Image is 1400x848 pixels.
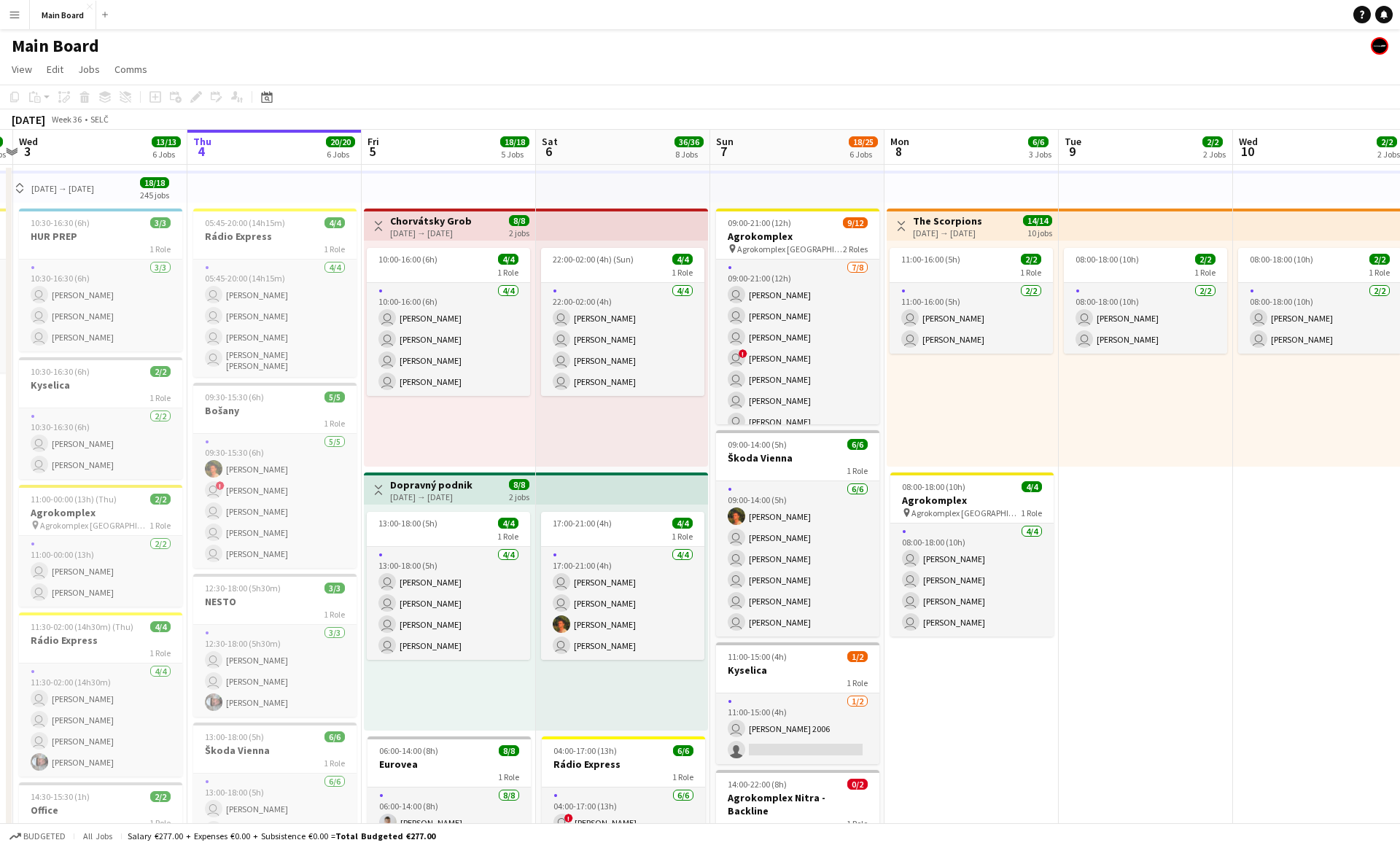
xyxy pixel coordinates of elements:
[78,63,100,76] span: Jobs
[888,143,909,160] span: 8
[31,217,90,228] span: 10:30-16:30 (6h)
[31,621,133,632] span: 11:30-02:00 (14h30m) (Thu)
[1239,135,1258,148] span: Wed
[890,524,1054,637] app-card-role: 4/408:00-18:00 (10h) [PERSON_NAME] [PERSON_NAME] [PERSON_NAME] [PERSON_NAME]
[716,642,879,764] app-job-card: 11:00-15:00 (4h)1/2Kyselica1 Role1/211:00-15:00 (4h) [PERSON_NAME] 2006
[193,404,357,417] h3: Bošany
[193,209,357,377] app-job-card: 05:45-20:00 (14h15m)4/4Rádio Express1 Role4/405:45-20:00 (14h15m) [PERSON_NAME] [PERSON_NAME] [PE...
[152,136,181,147] span: 13/13
[890,283,1053,354] app-card-role: 2/211:00-16:00 (5h) [PERSON_NAME] [PERSON_NAME]
[12,35,99,57] h1: Main Board
[913,214,982,227] h3: The Scorpions
[19,209,182,351] app-job-card: 10:30-16:30 (6h)3/3HUR PREP1 Role3/310:30-16:30 (6h) [PERSON_NAME] [PERSON_NAME] [PERSON_NAME]
[1023,215,1052,226] span: 14/14
[193,574,357,717] app-job-card: 12:30-18:00 (5h30m)3/3NESTO1 Role3/312:30-18:00 (5h30m) [PERSON_NAME] [PERSON_NAME][PERSON_NAME]
[1022,481,1042,492] span: 4/4
[673,745,693,756] span: 6/6
[30,1,96,29] button: Main Board
[31,366,90,377] span: 10:30-16:30 (6h)
[23,831,66,841] span: Budgeted
[150,366,171,377] span: 2/2
[509,479,529,490] span: 8/8
[890,135,909,148] span: Mon
[728,651,787,662] span: 11:00-15:00 (4h)
[849,149,877,160] div: 6 Jobs
[31,183,94,194] div: [DATE] → [DATE]
[193,625,357,717] app-card-role: 3/312:30-18:00 (5h30m) [PERSON_NAME] [PERSON_NAME][PERSON_NAME]
[205,731,264,742] span: 13:00-18:00 (5h)
[1194,267,1216,278] span: 1 Role
[509,226,529,238] div: 2 jobs
[542,135,558,148] span: Sat
[128,831,435,841] div: Salary €277.00 + Expenses €0.00 + Subsistence €0.00 =
[499,745,519,756] span: 8/8
[48,114,85,125] span: Week 36
[714,143,734,160] span: 7
[890,248,1053,354] app-job-card: 11:00-16:00 (5h)2/21 Role2/211:00-16:00 (5h) [PERSON_NAME] [PERSON_NAME]
[911,507,1021,518] span: Agrokomplex [GEOGRAPHIC_DATA]
[1064,248,1227,354] div: 08:00-18:00 (10h)2/21 Role2/208:00-18:00 (10h) [PERSON_NAME] [PERSON_NAME]
[41,60,69,79] a: Edit
[335,831,435,841] span: Total Budgeted €277.00
[193,135,211,148] span: Thu
[140,188,169,201] div: 245 jobs
[497,267,518,278] span: 1 Role
[19,536,182,607] app-card-role: 2/211:00-00:00 (13h) [PERSON_NAME] [PERSON_NAME]
[205,583,281,594] span: 12:30-18:00 (5h30m)
[716,209,879,424] div: 09:00-21:00 (12h)9/12Agrokomplex Agrokomplex [GEOGRAPHIC_DATA]2 Roles7/809:00-21:00 (12h) [PERSON...
[675,149,703,160] div: 8 Jobs
[509,490,529,502] div: 2 jobs
[728,779,787,790] span: 14:00-22:00 (8h)
[1021,254,1041,265] span: 2/2
[149,647,171,658] span: 1 Role
[150,791,171,802] span: 2/2
[1369,254,1390,265] span: 2/2
[1027,226,1052,238] div: 10 jobs
[890,472,1054,637] app-job-card: 08:00-18:00 (10h)4/4Agrokomplex Agrokomplex [GEOGRAPHIC_DATA]1 Role4/408:00-18:00 (10h) [PERSON_N...
[716,664,879,677] h3: Kyselica
[324,217,345,228] span: 4/4
[498,254,518,265] span: 4/4
[553,254,634,265] span: 22:00-02:00 (4h) (Sun)
[47,63,63,76] span: Edit
[553,745,617,756] span: 04:00-17:00 (13h)
[913,227,982,238] div: [DATE] → [DATE]
[40,520,149,531] span: Agrokomplex [GEOGRAPHIC_DATA]
[378,254,437,265] span: 10:00-16:00 (6h)
[19,634,182,647] h3: Rádio Express
[365,143,379,160] span: 5
[541,248,704,396] div: 22:00-02:00 (4h) (Sun)4/41 Role4/422:00-02:00 (4h) [PERSON_NAME] [PERSON_NAME] [PERSON_NAME] [PER...
[1021,507,1042,518] span: 1 Role
[324,392,345,402] span: 5/5
[902,481,965,492] span: 08:00-18:00 (10h)
[728,439,787,450] span: 09:00-14:00 (5h)
[31,791,90,802] span: 14:30-15:30 (1h)
[847,651,868,662] span: 1/2
[193,434,357,568] app-card-role: 5/509:30-15:30 (6h)[PERSON_NAME] ![PERSON_NAME] [PERSON_NAME] [PERSON_NAME] [PERSON_NAME]
[367,248,530,396] app-job-card: 10:00-16:00 (6h)4/41 Role4/410:00-16:00 (6h) [PERSON_NAME] [PERSON_NAME] [PERSON_NAME] [PERSON_NAME]
[193,595,357,608] h3: NESTO
[150,621,171,632] span: 4/4
[90,114,109,125] div: SELČ
[19,135,38,148] span: Wed
[716,135,734,148] span: Sun
[737,244,843,254] span: Agrokomplex [GEOGRAPHIC_DATA]
[500,136,529,147] span: 18/18
[114,63,147,76] span: Comms
[12,63,32,76] span: View
[324,609,345,620] span: 1 Role
[1369,267,1390,278] span: 1 Role
[541,512,704,660] div: 17:00-21:00 (4h)4/41 Role4/417:00-21:00 (4h) [PERSON_NAME] [PERSON_NAME][PERSON_NAME] [PERSON_NAME]
[901,254,960,265] span: 11:00-16:00 (5h)
[847,677,868,688] span: 1 Role
[716,451,879,464] h3: Škoda Vienna
[19,804,182,817] h3: Office
[140,177,169,188] span: 18/18
[80,831,115,841] span: All jobs
[1065,135,1081,148] span: Tue
[498,771,519,782] span: 1 Role
[849,136,878,147] span: 18/25
[1203,149,1226,160] div: 2 Jobs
